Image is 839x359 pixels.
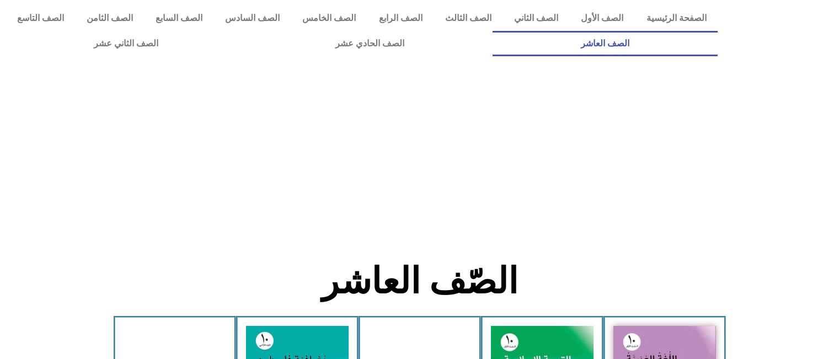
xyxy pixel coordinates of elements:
a: الصفحة الرئيسية [635,6,718,31]
a: الصف السادس [214,6,291,31]
a: الصف الثاني عشر [6,31,247,56]
a: الصف الحادي عشر [247,31,492,56]
a: الصف التاسع [6,6,75,31]
a: الصف الثاني [503,6,569,31]
a: الصف الثامن [75,6,144,31]
a: الصف الثالث [434,6,503,31]
a: الصف الخامس [291,6,367,31]
h2: الصّف العاشر [237,260,602,303]
a: الصف السابع [144,6,213,31]
a: الصف الأول [570,6,635,31]
a: الصف العاشر [493,31,718,56]
a: الصف الرابع [367,6,434,31]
